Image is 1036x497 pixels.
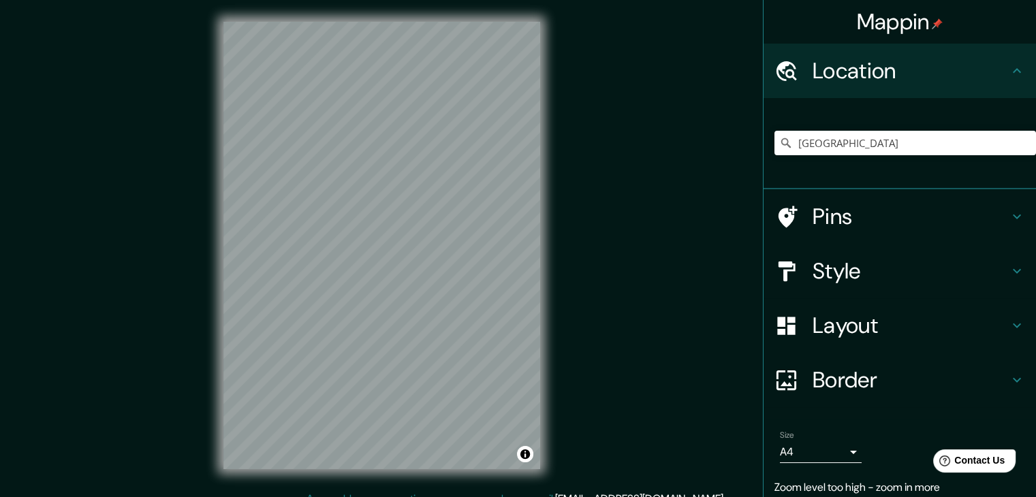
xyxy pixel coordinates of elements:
h4: Style [813,257,1009,285]
button: Toggle attribution [517,446,533,462]
div: Style [764,244,1036,298]
iframe: Help widget launcher [915,444,1021,482]
h4: Layout [813,312,1009,339]
h4: Mappin [857,8,943,35]
div: Pins [764,189,1036,244]
div: Layout [764,298,1036,353]
label: Size [780,430,794,441]
input: Pick your city or area [774,131,1036,155]
div: A4 [780,441,862,463]
img: pin-icon.png [932,18,943,29]
div: Location [764,44,1036,98]
h4: Border [813,366,1009,394]
h4: Pins [813,203,1009,230]
p: Zoom level too high - zoom in more [774,479,1025,496]
h4: Location [813,57,1009,84]
canvas: Map [223,22,540,469]
div: Border [764,353,1036,407]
